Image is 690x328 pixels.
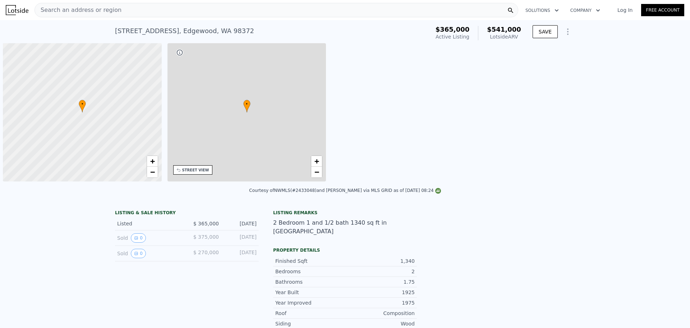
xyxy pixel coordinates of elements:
span: − [314,167,319,176]
div: Finished Sqft [275,257,345,265]
div: Year Built [275,289,345,296]
div: 1975 [345,299,415,306]
a: Zoom out [311,167,322,178]
a: Zoom in [147,156,158,167]
span: Search an address or region [35,6,121,14]
button: View historical data [131,249,146,258]
span: $ 375,000 [193,234,219,240]
a: Free Account [641,4,684,16]
span: • [243,101,250,107]
div: Wood [345,320,415,327]
button: Company [565,4,606,17]
div: Courtesy of NWMLS (#2433048) and [PERSON_NAME] via MLS GRID as of [DATE] 08:24 [249,188,441,193]
span: Active Listing [436,34,469,40]
div: [DATE] [225,220,257,227]
button: Solutions [520,4,565,17]
a: Log In [609,6,641,14]
button: View historical data [131,233,146,243]
span: $541,000 [487,26,521,33]
div: Sold [117,233,181,243]
div: [DATE] [225,233,257,243]
span: + [150,157,155,166]
div: 1,340 [345,257,415,265]
a: Zoom out [147,167,158,178]
div: Roof [275,310,345,317]
div: [DATE] [225,249,257,258]
span: • [79,101,86,107]
button: SAVE [533,25,558,38]
button: Show Options [561,24,575,39]
div: Bathrooms [275,278,345,286]
div: LISTING & SALE HISTORY [115,210,259,217]
div: Composition [345,310,415,317]
span: + [314,157,319,166]
div: 1.75 [345,278,415,286]
div: Bedrooms [275,268,345,275]
img: NWMLS Logo [435,188,441,194]
div: Listed [117,220,181,227]
span: $ 365,000 [193,221,219,226]
div: • [243,100,250,112]
div: STREET VIEW [182,167,209,173]
div: • [79,100,86,112]
a: Zoom in [311,156,322,167]
div: 1925 [345,289,415,296]
span: − [150,167,155,176]
span: $ 270,000 [193,250,219,255]
span: $365,000 [436,26,470,33]
div: Lotside ARV [487,33,521,40]
div: 2 Bedroom 1 and 1/2 bath 1340 sq ft in [GEOGRAPHIC_DATA] [273,219,417,236]
div: Siding [275,320,345,327]
div: [STREET_ADDRESS] , Edgewood , WA 98372 [115,26,254,36]
img: Lotside [6,5,28,15]
div: 2 [345,268,415,275]
div: Sold [117,249,181,258]
div: Listing remarks [273,210,417,216]
div: Property details [273,247,417,253]
div: Year Improved [275,299,345,306]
